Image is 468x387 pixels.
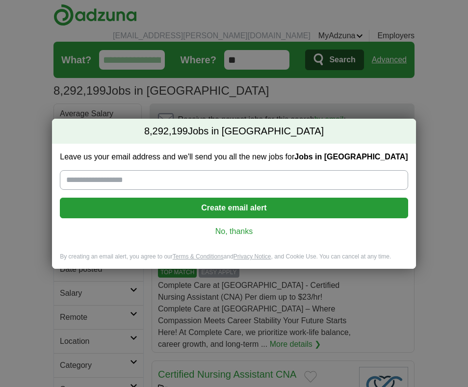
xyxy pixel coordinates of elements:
[234,253,271,260] a: Privacy Notice
[68,226,400,237] a: No, thanks
[52,119,416,144] h2: Jobs in [GEOGRAPHIC_DATA]
[52,253,416,269] div: By creating an email alert, you agree to our and , and Cookie Use. You can cancel at any time.
[144,125,188,138] span: 8,292,199
[294,153,408,161] strong: Jobs in [GEOGRAPHIC_DATA]
[173,253,224,260] a: Terms & Conditions
[60,152,408,162] label: Leave us your email address and we'll send you all the new jobs for
[60,198,408,218] button: Create email alert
